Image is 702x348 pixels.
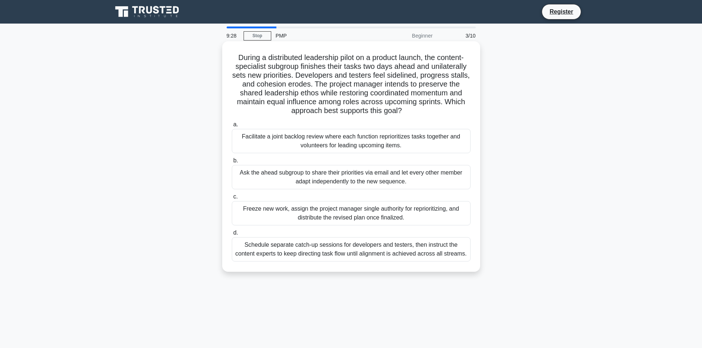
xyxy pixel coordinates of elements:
div: Beginner [373,28,437,43]
div: Ask the ahead subgroup to share their priorities via email and let every other member adapt indep... [232,165,471,189]
span: b. [233,157,238,164]
div: Schedule separate catch-up sessions for developers and testers, then instruct the content experts... [232,237,471,261]
span: d. [233,229,238,236]
h5: During a distributed leadership pilot on a product launch, the content-specialist subgroup finish... [231,53,471,116]
a: Register [545,7,577,16]
div: Freeze new work, assign the project manager single authority for reprioritizing, and distribute t... [232,201,471,225]
div: 3/10 [437,28,480,43]
a: Stop [244,31,271,41]
span: a. [233,121,238,127]
div: Facilitate a joint backlog review where each function reprioritizes tasks together and volunteers... [232,129,471,153]
div: PMP [271,28,373,43]
div: 9:28 [222,28,244,43]
span: c. [233,193,238,200]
